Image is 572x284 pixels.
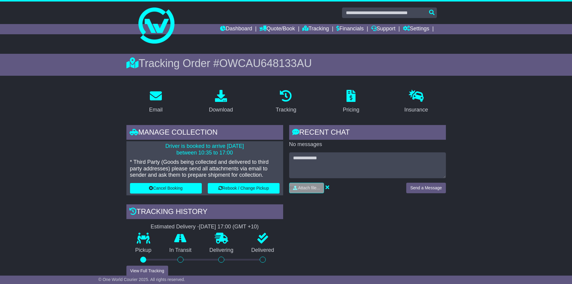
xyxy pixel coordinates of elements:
a: Tracking [272,88,300,116]
p: Delivering [201,247,243,254]
button: Send a Message [406,183,446,193]
a: Quote/Book [259,24,295,34]
p: No messages [289,141,446,148]
div: Manage collection [126,125,283,141]
p: * Third Party (Goods being collected and delivered to third party addresses) please send all atta... [130,159,280,179]
a: Download [205,88,237,116]
div: Tracking [276,106,296,114]
a: Pricing [339,88,363,116]
a: Dashboard [220,24,252,34]
p: Driver is booked to arrive [DATE] between 10:35 to 17:00 [130,143,280,156]
div: Email [149,106,162,114]
p: Delivered [242,247,283,254]
div: RECENT CHAT [289,125,446,141]
div: Pricing [343,106,359,114]
a: Financials [336,24,364,34]
p: In Transit [160,247,201,254]
div: Tracking Order # [126,57,446,70]
a: Support [371,24,395,34]
button: View Full Tracking [126,266,168,276]
a: Email [145,88,166,116]
p: Pickup [126,247,161,254]
span: OWCAU648133AU [219,57,312,69]
a: Insurance [401,88,432,116]
button: Cancel Booking [130,183,202,194]
a: Settings [403,24,429,34]
div: [DATE] 17:00 (GMT +10) [199,224,259,230]
a: Tracking [302,24,329,34]
div: Insurance [404,106,428,114]
div: Tracking history [126,204,283,221]
span: © One World Courier 2025. All rights reserved. [98,277,185,282]
div: Download [209,106,233,114]
div: Estimated Delivery - [126,224,283,230]
button: Rebook / Change Pickup [208,183,280,194]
